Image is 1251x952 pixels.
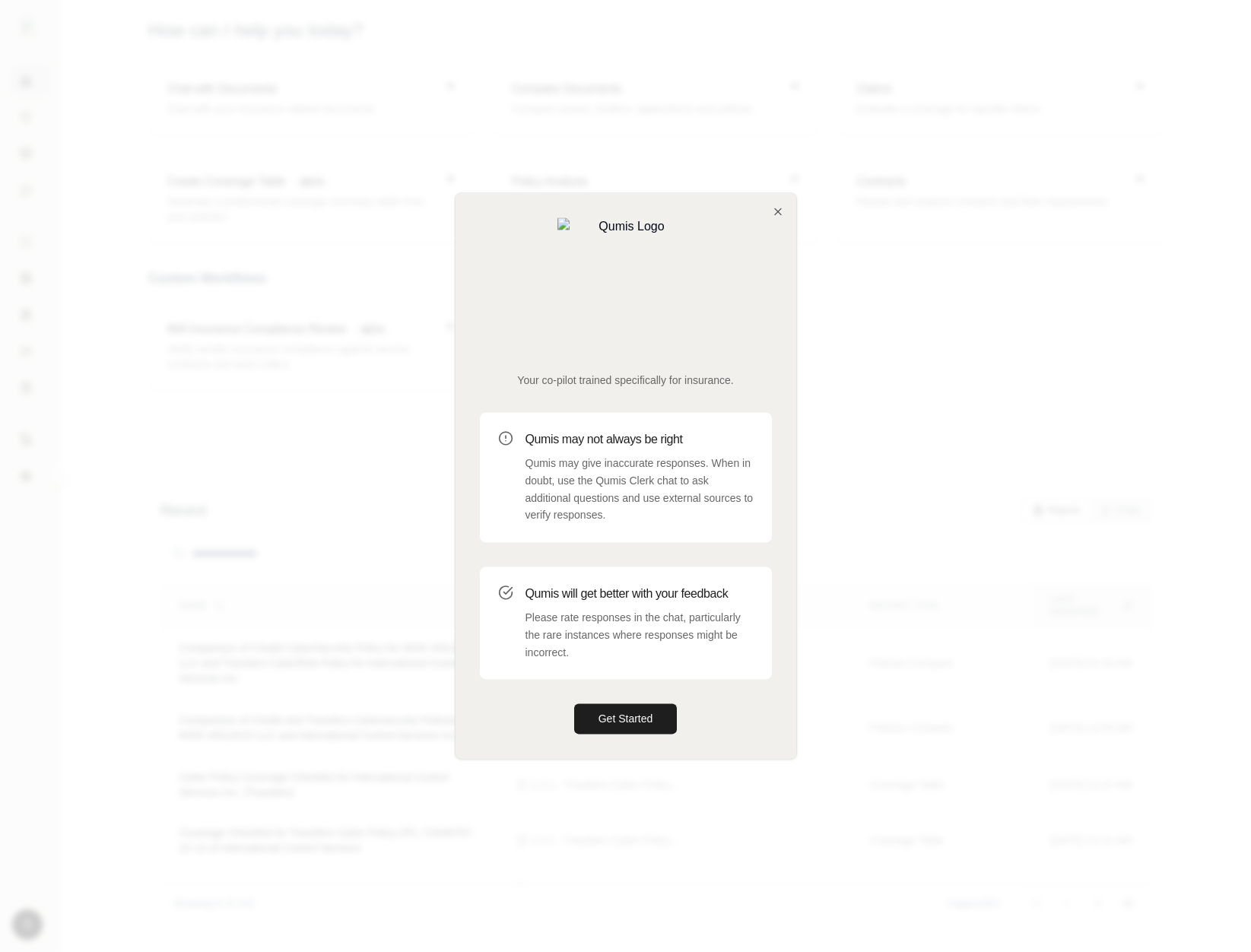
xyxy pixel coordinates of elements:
h3: Qumis will get better with your feedback [525,585,754,603]
button: Get Started [574,704,678,735]
h3: Qumis may not always be right [525,430,754,449]
p: Please rate responses in the chat, particularly the rare instances where responses might be incor... [525,609,754,661]
p: Your co-pilot trained specifically for insurance. [480,373,772,388]
p: Qumis may give inaccurate responses. When in doubt, use the Qumis Clerk chat to ask additional qu... [525,455,754,524]
img: Qumis Logo [557,217,694,354]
